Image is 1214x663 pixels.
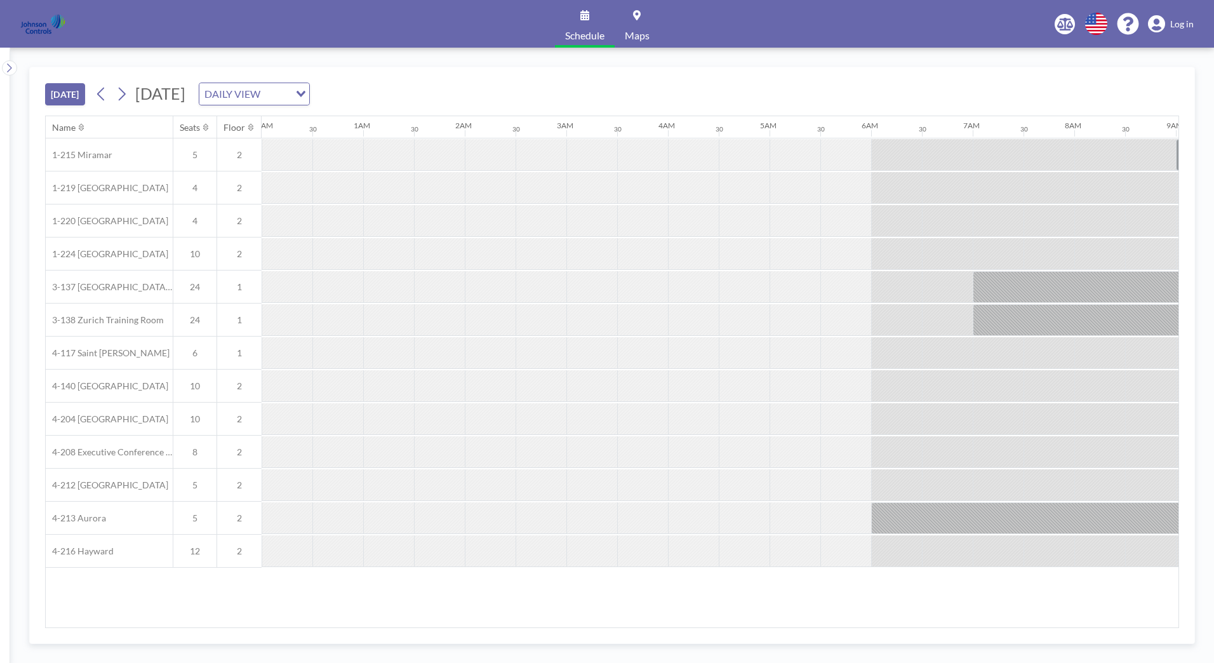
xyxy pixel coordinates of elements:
span: 4-140 [GEOGRAPHIC_DATA] [46,380,168,392]
div: 4AM [658,121,675,130]
span: 4-216 Hayward [46,546,114,557]
div: Floor [223,122,245,133]
span: 10 [173,380,217,392]
span: 1-215 Miramar [46,149,112,161]
span: 2 [217,215,262,227]
div: 30 [919,125,926,133]
span: 3-137 [GEOGRAPHIC_DATA] Training Room [46,281,173,293]
span: 4-212 [GEOGRAPHIC_DATA] [46,479,168,491]
span: 2 [217,182,262,194]
span: 2 [217,413,262,425]
span: 2 [217,248,262,260]
div: 30 [716,125,723,133]
span: 6 [173,347,217,359]
span: DAILY VIEW [202,86,263,102]
div: Search for option [199,83,309,105]
div: 30 [817,125,825,133]
span: 2 [217,149,262,161]
div: 12AM [252,121,273,130]
span: 10 [173,248,217,260]
div: Seats [180,122,200,133]
span: 24 [173,314,217,326]
div: 30 [614,125,622,133]
div: 8AM [1065,121,1081,130]
span: 1-219 [GEOGRAPHIC_DATA] [46,182,168,194]
div: 7AM [963,121,980,130]
span: 8 [173,446,217,458]
img: organization-logo [20,11,65,37]
span: 2 [217,380,262,392]
span: 4 [173,215,217,227]
div: 30 [1122,125,1130,133]
span: 1-224 [GEOGRAPHIC_DATA] [46,248,168,260]
span: 4-117 Saint [PERSON_NAME] [46,347,170,359]
span: [DATE] [135,84,185,103]
span: Schedule [565,30,604,41]
span: 5 [173,149,217,161]
span: 5 [173,512,217,524]
div: 30 [309,125,317,133]
span: 3-138 Zurich Training Room [46,314,164,326]
span: 2 [217,512,262,524]
div: 9AM [1166,121,1183,130]
span: Log in [1170,18,1194,30]
span: 2 [217,446,262,458]
a: Log in [1148,15,1194,33]
span: 12 [173,546,217,557]
div: Name [52,122,76,133]
span: 4-213 Aurora [46,512,106,524]
span: 4-204 [GEOGRAPHIC_DATA] [46,413,168,425]
span: 1 [217,347,262,359]
div: 30 [411,125,418,133]
input: Search for option [264,86,288,102]
span: 2 [217,546,262,557]
div: 30 [1020,125,1028,133]
div: 2AM [455,121,472,130]
span: 1 [217,281,262,293]
span: 4-208 Executive Conference Room [46,446,173,458]
div: 30 [512,125,520,133]
span: 1 [217,314,262,326]
button: [DATE] [45,83,85,105]
span: 5 [173,479,217,491]
div: 1AM [354,121,370,130]
span: Maps [625,30,650,41]
div: 6AM [862,121,878,130]
span: 24 [173,281,217,293]
span: 2 [217,479,262,491]
span: 10 [173,413,217,425]
span: 1-220 [GEOGRAPHIC_DATA] [46,215,168,227]
div: 5AM [760,121,777,130]
span: 4 [173,182,217,194]
div: 3AM [557,121,573,130]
